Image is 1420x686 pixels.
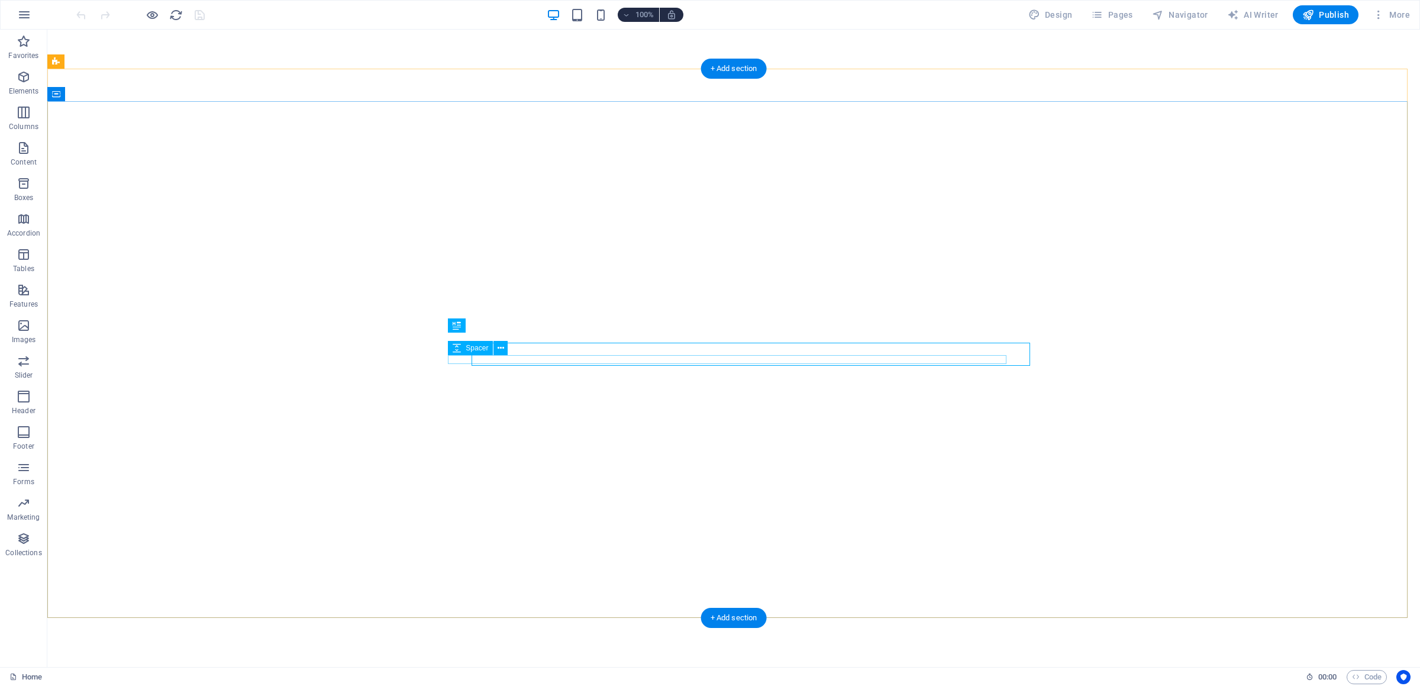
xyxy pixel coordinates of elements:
[1396,670,1411,684] button: Usercentrics
[9,299,38,309] p: Features
[11,157,37,167] p: Content
[1368,5,1415,24] button: More
[14,193,34,202] p: Boxes
[1091,9,1132,21] span: Pages
[701,608,767,628] div: + Add section
[9,86,39,96] p: Elements
[1302,9,1349,21] span: Publish
[1086,5,1137,24] button: Pages
[1227,9,1279,21] span: AI Writer
[1306,670,1337,684] h6: Session time
[1373,9,1410,21] span: More
[1352,670,1382,684] span: Code
[1152,9,1208,21] span: Navigator
[7,513,40,522] p: Marketing
[9,122,38,131] p: Columns
[666,9,677,20] i: On resize automatically adjust zoom level to fit chosen device.
[169,8,183,22] button: reload
[5,548,41,558] p: Collections
[1147,5,1213,24] button: Navigator
[635,8,654,22] h6: 100%
[1293,5,1358,24] button: Publish
[13,477,34,487] p: Forms
[12,406,35,416] p: Header
[1028,9,1073,21] span: Design
[145,8,159,22] button: Click here to leave preview mode and continue editing
[7,228,40,238] p: Accordion
[701,59,767,79] div: + Add section
[466,344,488,352] span: Spacer
[13,442,34,451] p: Footer
[169,8,183,22] i: Reload page
[1222,5,1283,24] button: AI Writer
[1318,670,1337,684] span: 00 00
[9,670,42,684] a: Click to cancel selection. Double-click to open Pages
[1327,672,1328,681] span: :
[1347,670,1387,684] button: Code
[15,371,33,380] p: Slider
[8,51,38,60] p: Favorites
[1024,5,1077,24] div: Design (Ctrl+Alt+Y)
[1024,5,1077,24] button: Design
[12,335,36,344] p: Images
[13,264,34,273] p: Tables
[618,8,660,22] button: 100%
